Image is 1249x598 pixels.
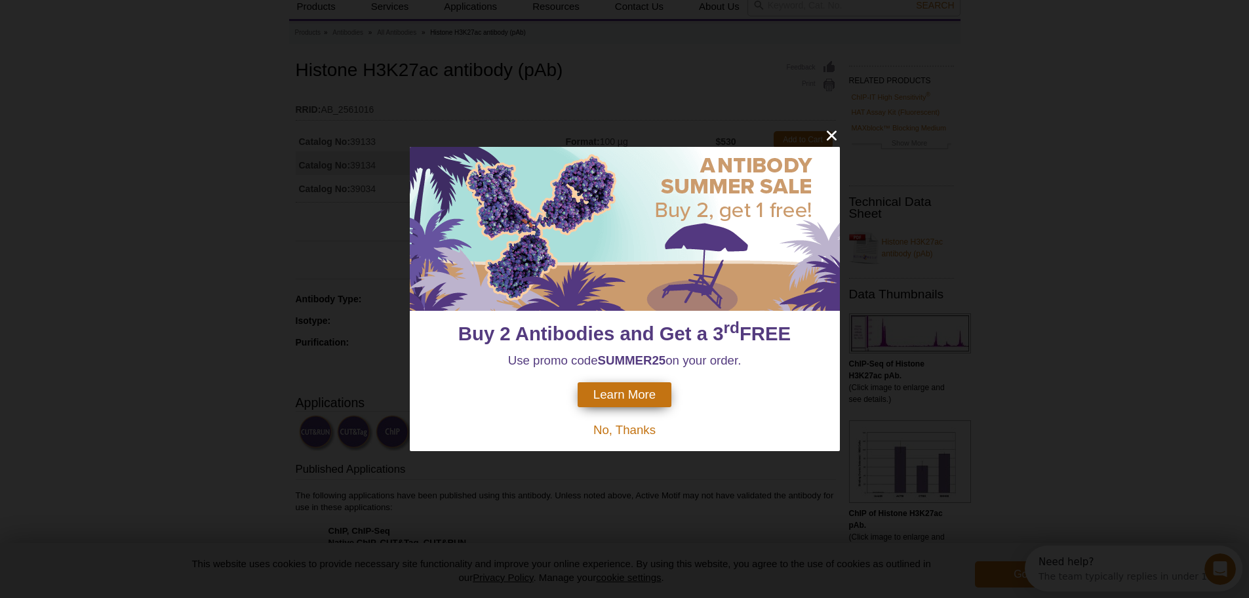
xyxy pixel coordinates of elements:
[508,353,742,367] span: Use promo code on your order.
[823,127,840,144] button: close
[14,11,191,22] div: Need help?
[598,353,666,367] strong: SUMMER25
[593,388,656,402] span: Learn More
[593,423,656,437] span: No, Thanks
[724,319,740,336] sup: rd
[14,22,191,35] div: The team typically replies in under 1m
[458,323,791,344] span: Buy 2 Antibodies and Get a 3 FREE
[5,5,230,41] div: Open Intercom Messenger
